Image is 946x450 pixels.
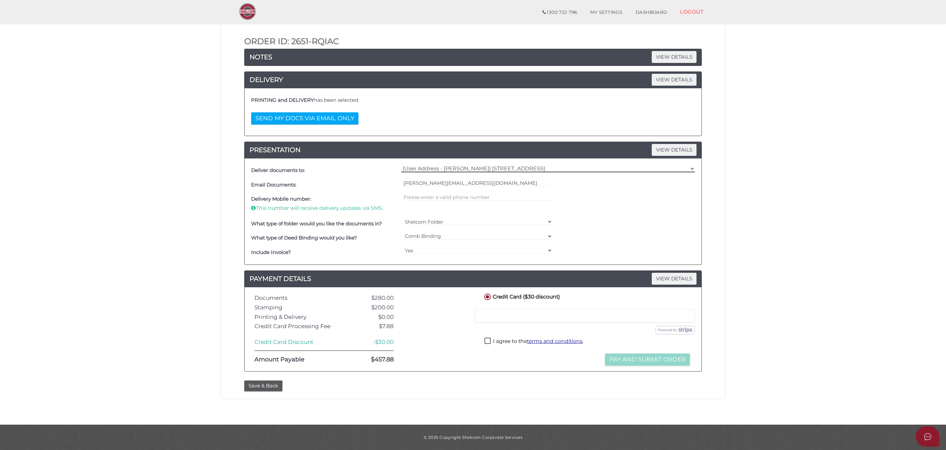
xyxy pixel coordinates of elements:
[244,380,282,391] button: Save & Back
[251,112,358,125] button: SEND MY DOCS VIA EMAIL ONLY
[250,323,346,329] div: Credit Card Processing Fee
[652,51,696,63] span: VIEW DETAILS
[251,249,291,255] b: Include Invoice?
[251,196,311,202] b: Delivery Mobile number:
[584,6,629,19] a: MY SETTINGS
[251,235,357,241] b: What type of Deed Binding would you like?
[244,37,702,46] h2: Order ID: 2651-rqIaC
[916,426,939,447] button: Open asap
[250,304,346,311] div: Stamping
[479,313,691,319] iframe: Secure card payment input frame
[527,338,583,344] a: terms and conditions
[251,98,695,103] h4: has been selected.
[251,220,382,227] b: What type of folder would you like the documents in?
[250,339,346,345] div: Credit Card Discount
[245,52,701,62] h4: NOTES
[652,74,696,85] span: VIEW DETAILS
[346,356,399,363] div: $457.88
[245,74,701,85] h4: DELIVERY
[245,145,701,155] h4: PRESENTATION
[251,182,296,188] b: Email Documents:
[346,339,399,345] div: -$30.00
[483,292,560,300] label: Credit Card ($30 discount)
[652,144,696,155] span: VIEW DETAILS
[346,314,399,320] div: $0.00
[245,273,701,284] h4: PAYMENT DETAILS
[250,356,346,363] div: Amount Payable
[346,304,399,311] div: $200.00
[404,194,553,201] input: Please enter a valid 10-digit phone number
[245,74,701,85] a: DELIVERYVIEW DETAILS
[605,353,690,366] button: Pay and Submit Order
[245,52,701,62] a: NOTESVIEW DETAILS
[673,5,710,18] a: LOGOUT
[251,167,305,173] b: Deliver documents to:
[485,338,584,346] label: I agree to the .
[245,145,701,155] a: PRESENTATIONVIEW DETAILS
[251,205,400,212] p: This number will receive delivery updates via SMS.
[629,6,674,19] a: DASHBOARD
[251,97,314,103] b: PRINTING and DELIVERY
[346,295,399,301] div: $280.00
[346,323,399,329] div: $7.88
[226,435,720,440] div: © 2025 Copyright Shelcom Corporate Services
[656,326,695,334] img: stripe.png
[652,273,696,284] span: VIEW DETAILS
[250,295,346,301] div: Documents
[245,273,701,284] a: PAYMENT DETAILSVIEW DETAILS
[536,6,584,19] a: 1300 722 796
[250,314,346,320] div: Printing & Delivery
